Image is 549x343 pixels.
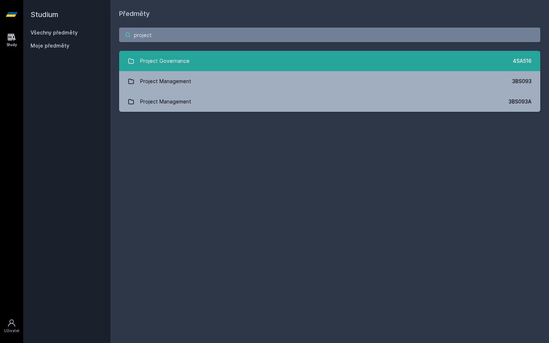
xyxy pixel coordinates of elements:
div: Project Management [140,94,191,109]
div: 3BS093A [508,98,532,105]
a: Project Management 3BS093 [119,71,540,91]
a: Project Governance 4SA516 [119,51,540,71]
a: Všechny předměty [30,29,78,36]
div: Project Management [140,74,191,89]
div: 3BS093 [512,78,532,85]
div: Project Governance [140,54,190,68]
a: Uživatel [1,315,22,337]
a: Project Management 3BS093A [119,91,540,112]
span: Moje předměty [30,42,69,49]
h1: Předměty [119,9,540,19]
input: Název nebo ident předmětu… [119,28,540,42]
div: 4SA516 [513,57,532,65]
div: Study [7,42,17,48]
a: Study [1,29,22,51]
div: Uživatel [4,328,19,334]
